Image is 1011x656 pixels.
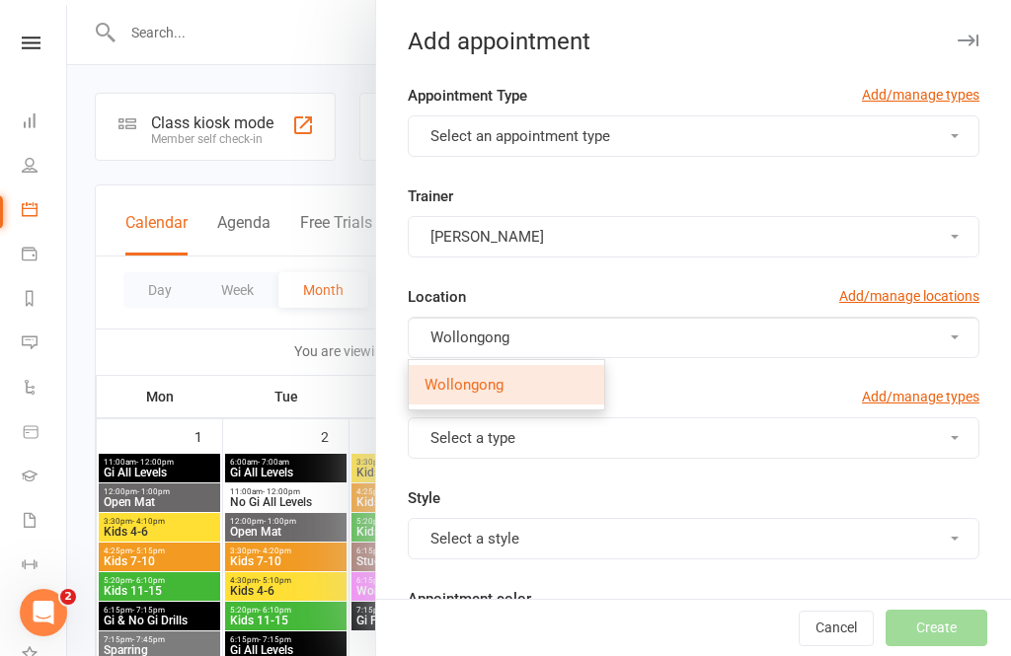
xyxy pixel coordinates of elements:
button: Select an appointment type [408,115,979,157]
span: 2 [60,589,76,605]
a: People [22,145,66,189]
button: [PERSON_NAME] [408,216,979,257]
a: Product Sales [22,411,66,456]
a: Calendar [22,189,66,234]
span: Wollongong [425,376,504,394]
span: Select a style [430,530,519,547]
span: [PERSON_NAME] [430,228,544,246]
span: Select an appointment type [430,127,610,145]
a: Add/manage locations [839,285,979,307]
iframe: Intercom live chat [20,589,67,636]
label: Appointment color [408,587,531,611]
span: Select a type [430,429,515,447]
label: Style [408,486,440,510]
a: Add/manage types [862,84,979,106]
button: Cancel [799,611,874,646]
span: Wollongong [430,328,509,346]
label: Appointment Type [408,84,527,108]
a: Wollongong [409,365,604,404]
a: Add/manage types [862,386,979,407]
button: Select a type [408,417,979,459]
label: Location [408,285,466,309]
div: Add appointment [376,28,1011,55]
a: Dashboard [22,101,66,145]
button: Wollongong [408,317,979,358]
a: Payments [22,234,66,278]
button: Select a style [408,518,979,559]
a: Reports [22,278,66,323]
label: Trainer [408,184,453,208]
